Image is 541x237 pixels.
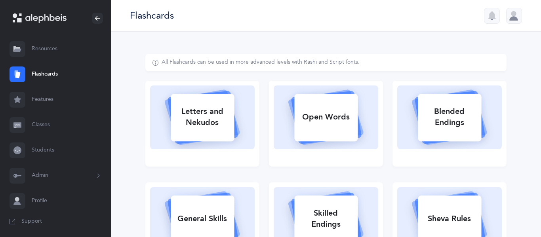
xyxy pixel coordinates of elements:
[294,107,358,127] div: Open Words
[294,203,358,235] div: Skilled Endings
[21,218,42,226] span: Support
[171,101,234,133] div: Letters and Nekudos
[418,101,481,133] div: Blended Endings
[130,9,174,22] div: Flashcards
[418,209,481,229] div: Sheva Rules
[171,209,234,229] div: General Skills
[162,59,360,66] div: All Flashcards can be used in more advanced levels with Rashi and Script fonts.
